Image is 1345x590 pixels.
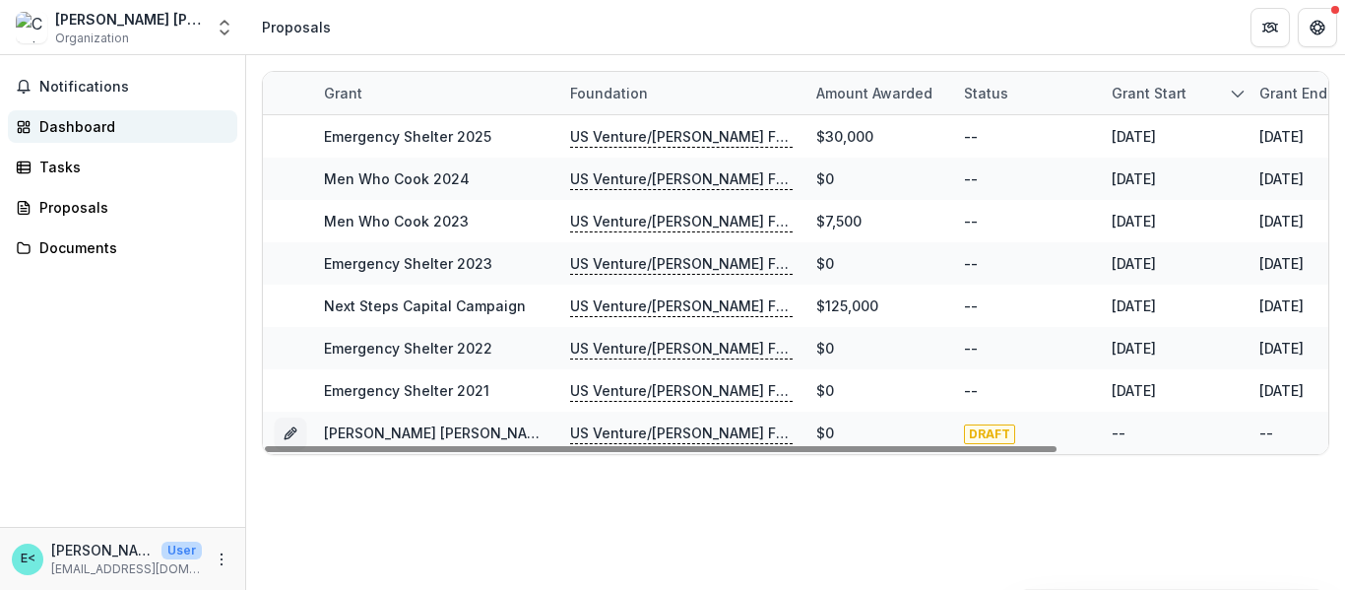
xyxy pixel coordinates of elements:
a: Emergency Shelter 2025 [324,128,491,145]
div: Proposals [262,17,331,37]
p: US Venture/[PERSON_NAME] Family Foundation [570,380,793,402]
a: Proposals [8,191,237,224]
a: Men Who Cook 2024 [324,170,470,187]
div: $7,500 [816,211,862,231]
div: Status [952,72,1100,114]
div: Grant [312,72,558,114]
div: Foundation [558,72,804,114]
button: Open entity switcher [211,8,238,47]
div: $0 [816,380,834,401]
div: [DATE] [1112,253,1156,274]
div: Grant start [1100,83,1198,103]
span: Organization [55,30,129,47]
div: Tasks [39,157,222,177]
a: Emergency Shelter 2021 [324,382,489,399]
p: User [161,542,202,559]
div: Grant start [1100,72,1248,114]
div: -- [964,295,978,316]
div: Proposals [39,197,222,218]
div: Foundation [558,83,660,103]
a: [PERSON_NAME] [PERSON_NAME] Domestic Abuse Services, Inc. - 2025 - Grant Application [324,425,947,441]
div: [DATE] [1259,380,1304,401]
nav: breadcrumb [254,13,339,41]
div: Grant end [1248,83,1339,103]
div: -- [1112,423,1125,443]
a: Documents [8,231,237,264]
p: US Venture/[PERSON_NAME] Family Foundation [570,126,793,148]
div: Documents [39,237,222,258]
div: -- [1259,423,1273,443]
div: Amount awarded [804,72,952,114]
a: Dashboard [8,110,237,143]
button: Grant 7c35f1ea-dc8c-4c2f-8191-6c7402c9c06a [275,418,306,449]
div: $0 [816,423,834,443]
div: $0 [816,168,834,189]
p: US Venture/[PERSON_NAME] Family Foundation [570,295,793,317]
a: Emergency Shelter 2022 [324,340,492,357]
button: Partners [1250,8,1290,47]
span: DRAFT [964,425,1015,444]
div: $0 [816,253,834,274]
div: $0 [816,338,834,359]
div: -- [964,211,978,231]
div: Dashboard [39,116,222,137]
p: US Venture/[PERSON_NAME] Family Foundation [570,168,793,190]
p: [PERSON_NAME] <[EMAIL_ADDRESS][DOMAIN_NAME]> [51,540,154,560]
div: $30,000 [816,126,873,147]
p: US Venture/[PERSON_NAME] Family Foundation [570,211,793,232]
div: [DATE] [1259,168,1304,189]
div: [DATE] [1259,295,1304,316]
div: -- [964,380,978,401]
div: [DATE] [1112,126,1156,147]
div: [DATE] [1112,168,1156,189]
div: [DATE] [1259,253,1304,274]
div: [DATE] [1112,295,1156,316]
a: Tasks [8,151,237,183]
div: -- [964,168,978,189]
p: US Venture/[PERSON_NAME] Family Foundation [570,253,793,275]
span: Notifications [39,79,229,96]
div: Emily James <grantwriter@christineann.net> [21,553,35,565]
p: US Venture/[PERSON_NAME] Family Foundation [570,423,793,444]
div: [DATE] [1112,380,1156,401]
a: Emergency Shelter 2023 [324,255,492,272]
div: -- [964,338,978,359]
div: [DATE] [1259,211,1304,231]
div: [DATE] [1112,338,1156,359]
button: Notifications [8,71,237,102]
div: [DATE] [1259,126,1304,147]
div: Grant [312,83,374,103]
button: More [210,548,233,571]
div: Amount awarded [804,83,944,103]
img: Christine Ann Domestic Abuse Services, Inc. [16,12,47,43]
a: Next Steps Capital Campaign [324,297,526,314]
div: Status [952,83,1020,103]
svg: sorted descending [1230,86,1246,101]
div: $125,000 [816,295,878,316]
div: [DATE] [1259,338,1304,359]
div: -- [964,126,978,147]
div: -- [964,253,978,274]
p: [EMAIL_ADDRESS][DOMAIN_NAME] [51,560,202,578]
div: [PERSON_NAME] [PERSON_NAME] Domestic Abuse Services, Inc. [55,9,203,30]
div: [DATE] [1112,211,1156,231]
p: US Venture/[PERSON_NAME] Family Foundation [570,338,793,360]
button: Get Help [1298,8,1337,47]
a: Men Who Cook 2023 [324,213,469,229]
